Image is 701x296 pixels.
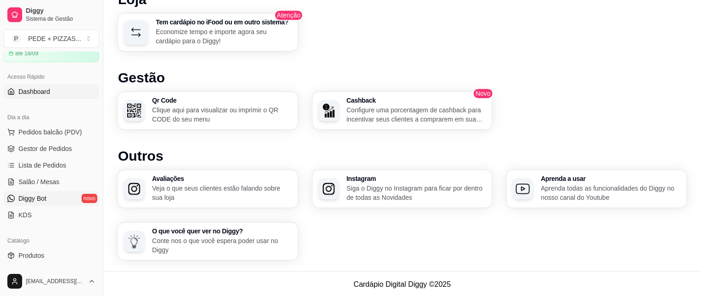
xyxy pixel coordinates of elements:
a: Produtos [4,248,99,263]
button: Qr CodeQr CodeClique aqui para visualizar ou imprimir o QR CODE do seu menu [118,92,298,129]
span: Pedidos balcão (PDV) [18,128,82,137]
span: [EMAIL_ADDRESS][DOMAIN_NAME] [26,278,84,285]
span: Salão / Mesas [18,177,59,186]
button: O que você quer ver no Diggy?O que você quer ver no Diggy?Conte nos o que você espera poder usar ... [118,222,298,260]
span: Novo [473,88,494,99]
span: Dashboard [18,87,50,96]
span: Diggy [26,7,95,15]
button: [EMAIL_ADDRESS][DOMAIN_NAME] [4,270,99,292]
h1: Outros [118,148,686,164]
a: DiggySistema de Gestão [4,4,99,26]
span: KDS [18,210,32,220]
span: Lista de Pedidos [18,161,66,170]
h3: Cashback [347,97,487,104]
img: O que você quer ver no Diggy? [127,234,141,248]
span: P [12,34,21,43]
button: Select a team [4,29,99,48]
p: Economize tempo e importe agora seu cardápio para o Diggy! [156,27,292,46]
p: Configure uma porcentagem de cashback para incentivar seus clientes a comprarem em sua loja [347,105,487,124]
div: Dia a dia [4,110,99,125]
h3: Avaliações [152,175,292,182]
a: Gestor de Pedidos [4,141,99,156]
img: Aprenda a usar [516,182,530,196]
a: Salão / Mesas [4,174,99,189]
a: Dashboard [4,84,99,99]
span: Diggy Bot [18,194,47,203]
p: Siga o Diggy no Instagram para ficar por dentro de todas as Novidades [347,184,487,202]
a: Diggy Botnovo [4,191,99,206]
p: Veja o que seus clientes estão falando sobre sua loja [152,184,292,202]
h3: O que você quer ver no Diggy? [152,228,292,234]
h3: Tem cardápio no iFood ou em outro sistema? [156,19,292,25]
div: Acesso Rápido [4,70,99,84]
button: Aprenda a usarAprenda a usarAprenda todas as funcionalidades do Diggy no nosso canal do Youtube [507,170,686,208]
span: Atenção [274,10,303,21]
span: Sistema de Gestão [26,15,95,23]
div: PEDE + PIZZAS ... [28,34,81,43]
h3: Aprenda a usar [541,175,681,182]
h3: Qr Code [152,97,292,104]
span: Gestor de Pedidos [18,144,72,153]
button: AvaliaçõesAvaliaçõesVeja o que seus clientes estão falando sobre sua loja [118,170,298,208]
img: Cashback [322,104,336,117]
p: Clique aqui para visualizar ou imprimir o QR CODE do seu menu [152,105,292,124]
p: Aprenda todas as funcionalidades do Diggy no nosso canal do Youtube [541,184,681,202]
h3: Instagram [347,175,487,182]
button: Pedidos balcão (PDV) [4,125,99,139]
button: CashbackCashbackConfigure uma porcentagem de cashback para incentivar seus clientes a comprarem e... [312,92,492,129]
a: KDS [4,208,99,222]
img: Avaliações [127,182,141,196]
button: Tem cardápio no iFood ou em outro sistema?Economize tempo e importe agora seu cardápio para o Diggy! [118,13,298,51]
p: Conte nos o que você espera poder usar no Diggy [152,236,292,255]
button: InstagramInstagramSiga o Diggy no Instagram para ficar por dentro de todas as Novidades [312,170,492,208]
article: até 18/09 [15,50,38,57]
img: Instagram [322,182,336,196]
img: Qr Code [127,104,141,117]
a: Lista de Pedidos [4,158,99,173]
span: Produtos [18,251,44,260]
h1: Gestão [118,70,686,86]
a: Complementos [4,265,99,279]
div: Catálogo [4,233,99,248]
